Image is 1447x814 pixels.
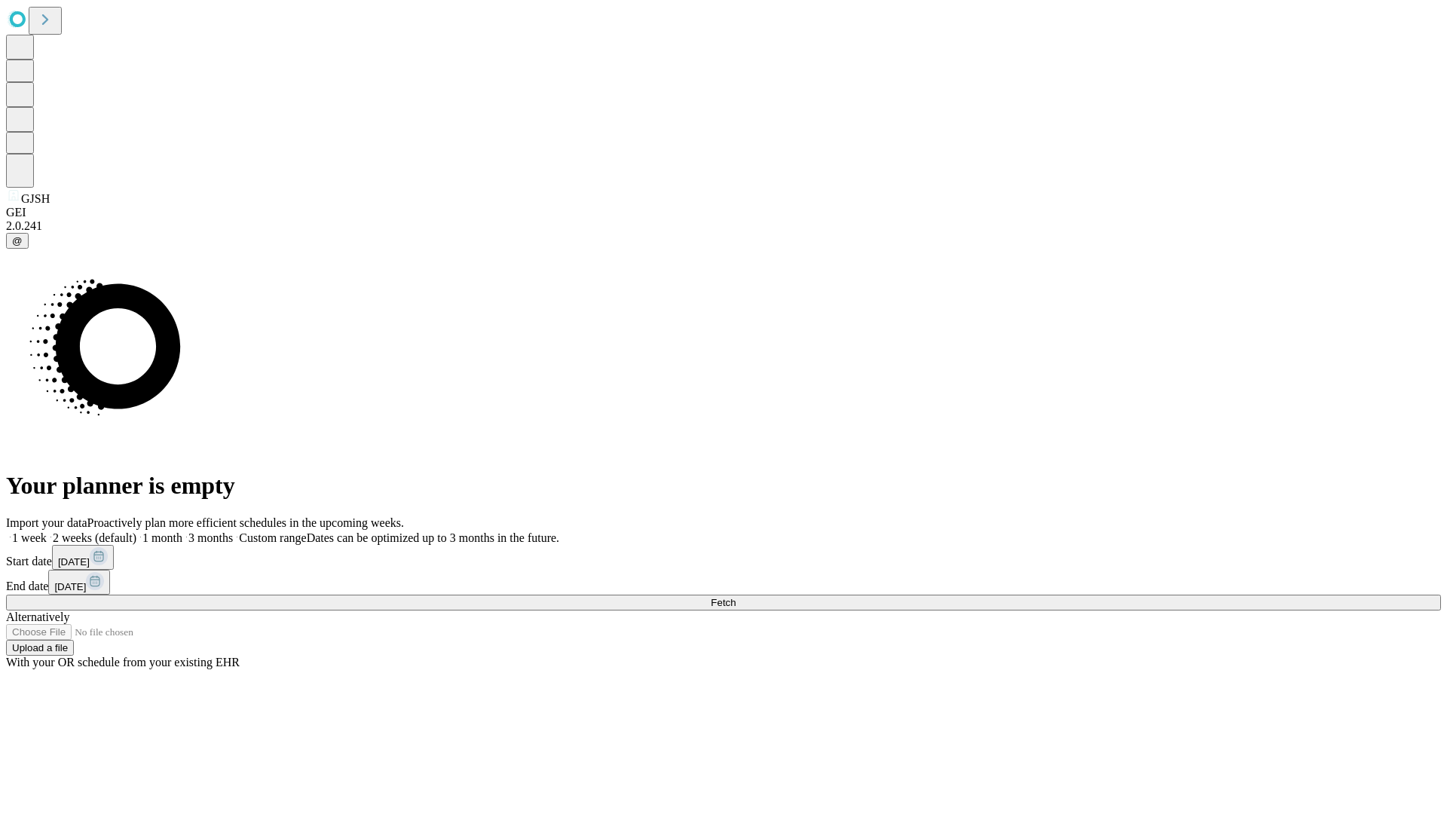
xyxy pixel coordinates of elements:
span: Proactively plan more efficient schedules in the upcoming weeks. [87,516,404,529]
h1: Your planner is empty [6,472,1441,500]
div: GEI [6,206,1441,219]
span: Custom range [239,531,306,544]
button: [DATE] [52,545,114,570]
span: Import your data [6,516,87,529]
div: Start date [6,545,1441,570]
div: End date [6,570,1441,595]
button: @ [6,233,29,249]
span: Alternatively [6,610,69,623]
span: [DATE] [54,581,86,592]
span: @ [12,235,23,246]
div: 2.0.241 [6,219,1441,233]
span: 1 month [142,531,182,544]
span: 1 week [12,531,47,544]
button: Fetch [6,595,1441,610]
span: Dates can be optimized up to 3 months in the future. [307,531,559,544]
span: 2 weeks (default) [53,531,136,544]
span: Fetch [711,597,736,608]
button: [DATE] [48,570,110,595]
span: [DATE] [58,556,90,568]
span: 3 months [188,531,233,544]
span: With your OR schedule from your existing EHR [6,656,240,669]
span: GJSH [21,192,50,205]
button: Upload a file [6,640,74,656]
